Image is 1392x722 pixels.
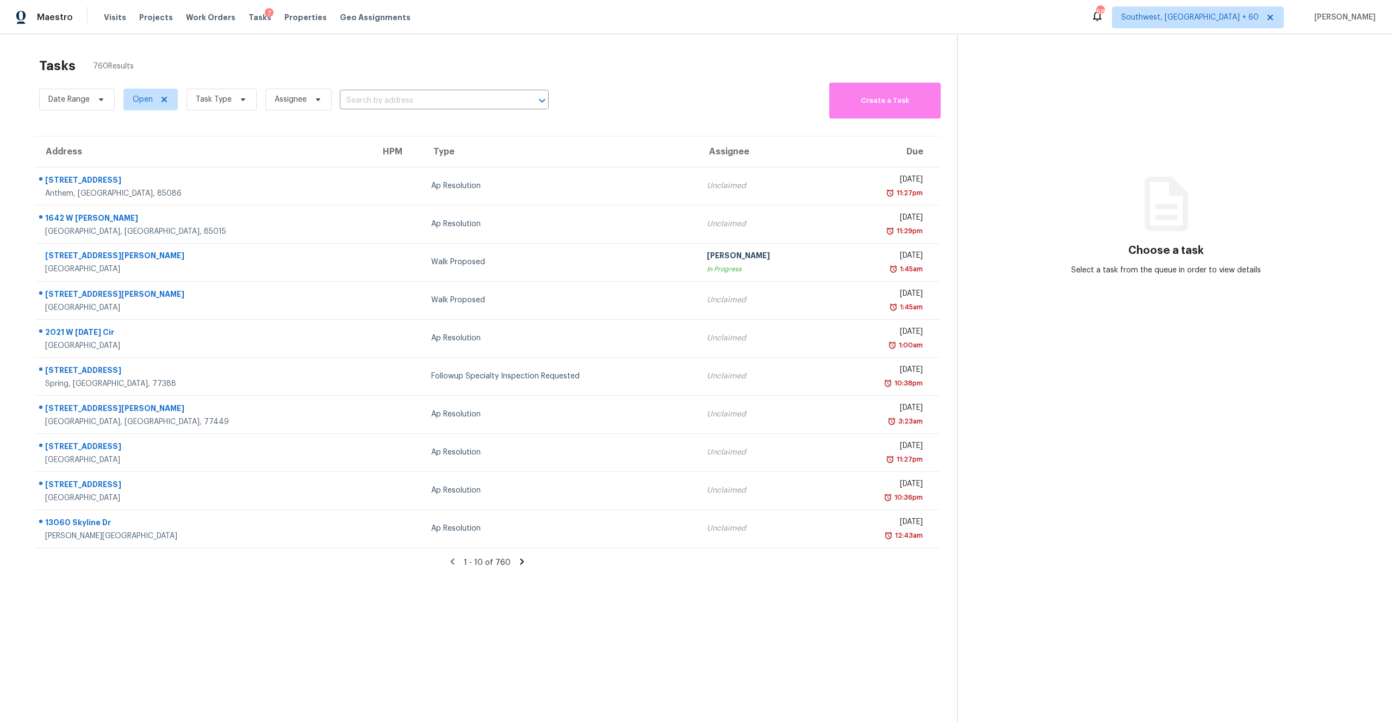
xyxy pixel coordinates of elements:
[1096,7,1104,17] div: 686
[1310,12,1376,23] span: [PERSON_NAME]
[841,326,923,340] div: [DATE]
[707,485,823,496] div: Unclaimed
[431,447,689,458] div: Ap Resolution
[892,378,923,389] div: 10:38pm
[698,136,832,167] th: Assignee
[431,219,689,229] div: Ap Resolution
[707,264,823,275] div: In Progress
[835,95,935,107] span: Create a Task
[431,180,689,191] div: Ap Resolution
[45,289,363,302] div: [STREET_ADDRESS][PERSON_NAME]
[431,409,689,420] div: Ap Resolution
[832,136,940,167] th: Due
[93,61,134,72] span: 760 Results
[887,416,896,427] img: Overdue Alarm Icon
[1121,12,1259,23] span: Southwest, [GEOGRAPHIC_DATA] + 60
[45,213,363,226] div: 1642 W [PERSON_NAME]
[707,333,823,344] div: Unclaimed
[45,531,363,541] div: [PERSON_NAME][GEOGRAPHIC_DATA]
[431,295,689,306] div: Walk Proposed
[886,226,894,236] img: Overdue Alarm Icon
[45,188,363,199] div: Anthem, [GEOGRAPHIC_DATA], 85086
[431,371,689,382] div: Followup Specialty Inspection Requested
[884,530,893,541] img: Overdue Alarm Icon
[841,402,923,416] div: [DATE]
[39,60,76,71] h2: Tasks
[45,327,363,340] div: 2021 W [DATE] Cir
[894,454,923,465] div: 11:27pm
[139,12,173,23] span: Projects
[248,14,271,21] span: Tasks
[707,371,823,382] div: Unclaimed
[707,219,823,229] div: Unclaimed
[45,403,363,416] div: [STREET_ADDRESS][PERSON_NAME]
[45,416,363,427] div: [GEOGRAPHIC_DATA], [GEOGRAPHIC_DATA], 77449
[45,441,363,455] div: [STREET_ADDRESS]
[841,516,923,530] div: [DATE]
[897,340,923,351] div: 1:00am
[45,378,363,389] div: Spring, [GEOGRAPHIC_DATA], 77388
[35,136,372,167] th: Address
[372,136,422,167] th: HPM
[45,250,363,264] div: [STREET_ADDRESS][PERSON_NAME]
[893,530,923,541] div: 12:43am
[340,12,411,23] span: Geo Assignments
[894,188,923,198] div: 11:27pm
[45,302,363,313] div: [GEOGRAPHIC_DATA]
[45,340,363,351] div: [GEOGRAPHIC_DATA]
[422,136,698,167] th: Type
[841,364,923,378] div: [DATE]
[888,340,897,351] img: Overdue Alarm Icon
[707,180,823,191] div: Unclaimed
[1062,265,1271,276] div: Select a task from the queue in order to view details
[1128,245,1204,256] h3: Choose a task
[48,94,90,105] span: Date Range
[464,559,511,567] span: 1 - 10 of 760
[841,440,923,454] div: [DATE]
[898,264,923,275] div: 1:45am
[275,94,307,105] span: Assignee
[841,250,923,264] div: [DATE]
[431,333,689,344] div: Ap Resolution
[889,302,898,313] img: Overdue Alarm Icon
[841,478,923,492] div: [DATE]
[884,492,892,503] img: Overdue Alarm Icon
[45,264,363,275] div: [GEOGRAPHIC_DATA]
[886,454,894,465] img: Overdue Alarm Icon
[889,264,898,275] img: Overdue Alarm Icon
[431,257,689,267] div: Walk Proposed
[829,83,941,119] button: Create a Task
[892,492,923,503] div: 10:36pm
[340,92,518,109] input: Search by address
[45,479,363,493] div: [STREET_ADDRESS]
[841,212,923,226] div: [DATE]
[707,409,823,420] div: Unclaimed
[45,517,363,531] div: 13060 Skyline Dr
[37,12,73,23] span: Maestro
[431,485,689,496] div: Ap Resolution
[45,493,363,503] div: [GEOGRAPHIC_DATA]
[535,93,550,108] button: Open
[104,12,126,23] span: Visits
[707,250,823,264] div: [PERSON_NAME]
[45,226,363,237] div: [GEOGRAPHIC_DATA], [GEOGRAPHIC_DATA], 85015
[45,175,363,188] div: [STREET_ADDRESS]
[186,12,235,23] span: Work Orders
[707,523,823,534] div: Unclaimed
[896,416,923,427] div: 3:23am
[284,12,327,23] span: Properties
[707,447,823,458] div: Unclaimed
[431,523,689,534] div: Ap Resolution
[898,302,923,313] div: 1:45am
[45,455,363,465] div: [GEOGRAPHIC_DATA]
[884,378,892,389] img: Overdue Alarm Icon
[886,188,894,198] img: Overdue Alarm Icon
[707,295,823,306] div: Unclaimed
[265,8,274,19] div: 7
[133,94,153,105] span: Open
[841,288,923,302] div: [DATE]
[196,94,232,105] span: Task Type
[45,365,363,378] div: [STREET_ADDRESS]
[894,226,923,236] div: 11:29pm
[841,174,923,188] div: [DATE]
